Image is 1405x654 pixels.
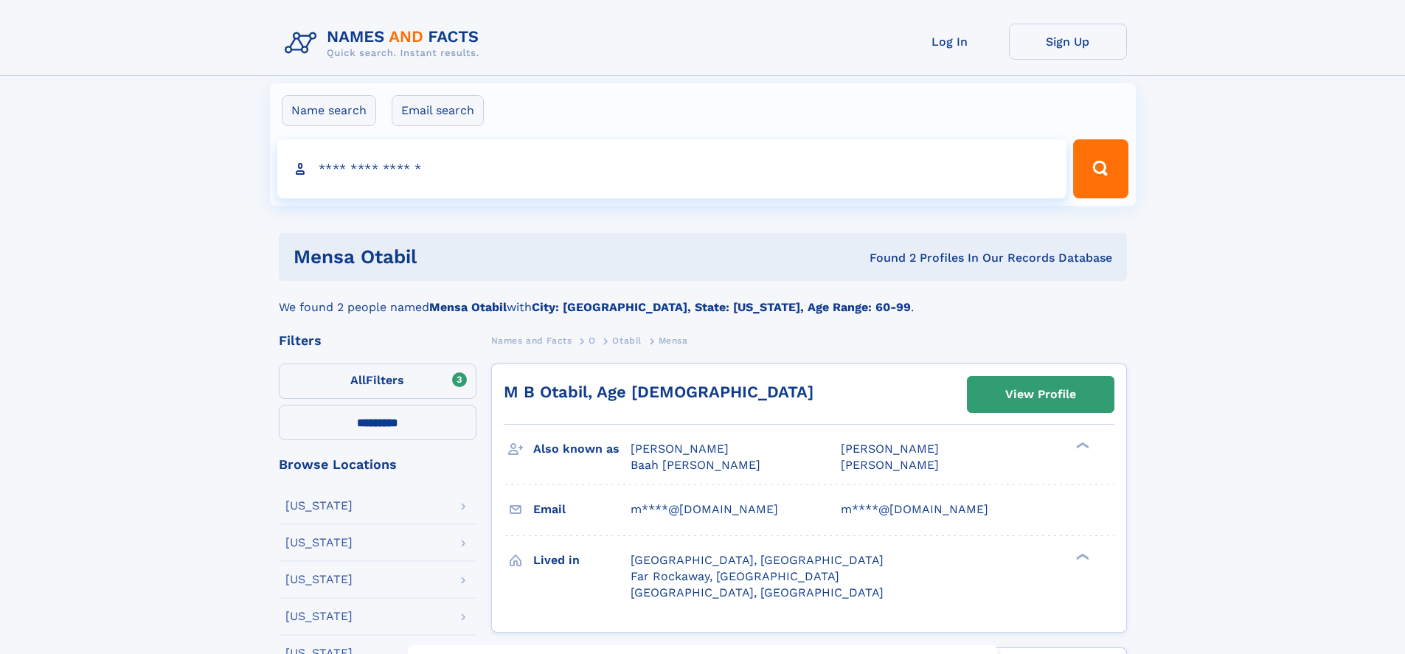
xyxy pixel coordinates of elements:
span: All [350,373,366,387]
div: View Profile [1005,378,1076,411]
label: Email search [392,95,484,126]
img: Logo Names and Facts [279,24,491,63]
div: ❯ [1072,441,1090,451]
label: Name search [282,95,376,126]
a: Otabil [612,331,642,349]
h1: Mensa Otabil [294,248,643,266]
div: We found 2 people named with . [279,281,1127,316]
b: Mensa Otabil [429,300,507,314]
div: [US_STATE] [285,574,353,585]
a: View Profile [968,377,1114,412]
h3: Email [533,497,631,522]
a: M B Otabil, Age [DEMOGRAPHIC_DATA] [504,383,813,401]
h3: Also known as [533,436,631,462]
span: [PERSON_NAME] [631,442,729,456]
span: Baah [PERSON_NAME] [631,458,760,472]
span: [PERSON_NAME] [841,442,939,456]
a: O [589,331,596,349]
div: Filters [279,334,476,347]
span: Mensa [659,335,688,346]
button: Search Button [1073,139,1128,198]
div: [US_STATE] [285,537,353,549]
span: [GEOGRAPHIC_DATA], [GEOGRAPHIC_DATA] [631,553,884,567]
span: O [589,335,596,346]
a: Log In [891,24,1009,60]
div: Browse Locations [279,458,476,471]
div: Found 2 Profiles In Our Records Database [643,250,1112,266]
h3: Lived in [533,548,631,573]
div: [US_STATE] [285,610,353,622]
b: City: [GEOGRAPHIC_DATA], State: [US_STATE], Age Range: 60-99 [532,300,911,314]
a: Names and Facts [491,331,572,349]
div: ❯ [1072,552,1090,561]
span: [PERSON_NAME] [841,458,939,472]
span: Far Rockaway, [GEOGRAPHIC_DATA] [631,569,839,583]
a: Sign Up [1009,24,1127,60]
label: Filters [279,363,476,399]
span: Otabil [612,335,642,346]
div: [US_STATE] [285,500,353,512]
input: search input [277,139,1067,198]
span: [GEOGRAPHIC_DATA], [GEOGRAPHIC_DATA] [631,585,884,599]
